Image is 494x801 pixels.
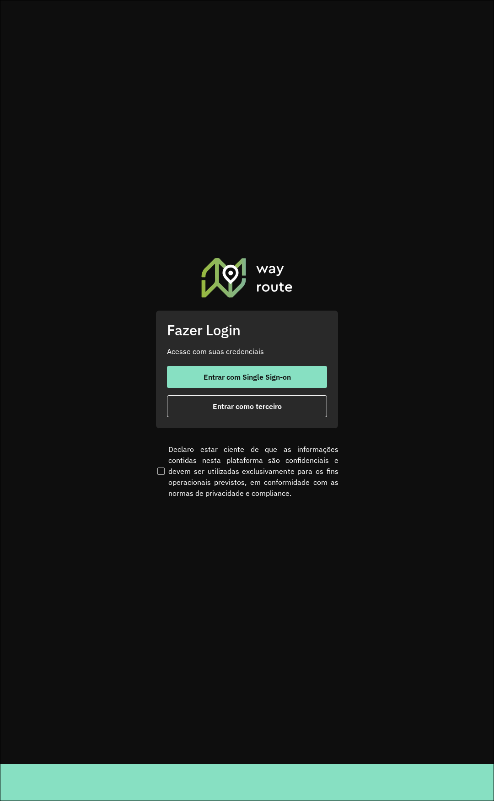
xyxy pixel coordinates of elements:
img: Roteirizador AmbevTech [200,257,294,299]
label: Declaro estar ciente de que as informações contidas nesta plataforma são confidenciais e devem se... [156,444,338,499]
span: Entrar como terceiro [213,403,282,410]
button: button [167,395,327,417]
p: Acesse com suas credenciais [167,346,327,357]
span: Entrar com Single Sign-on [204,373,291,381]
button: button [167,366,327,388]
h2: Fazer Login [167,322,327,339]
